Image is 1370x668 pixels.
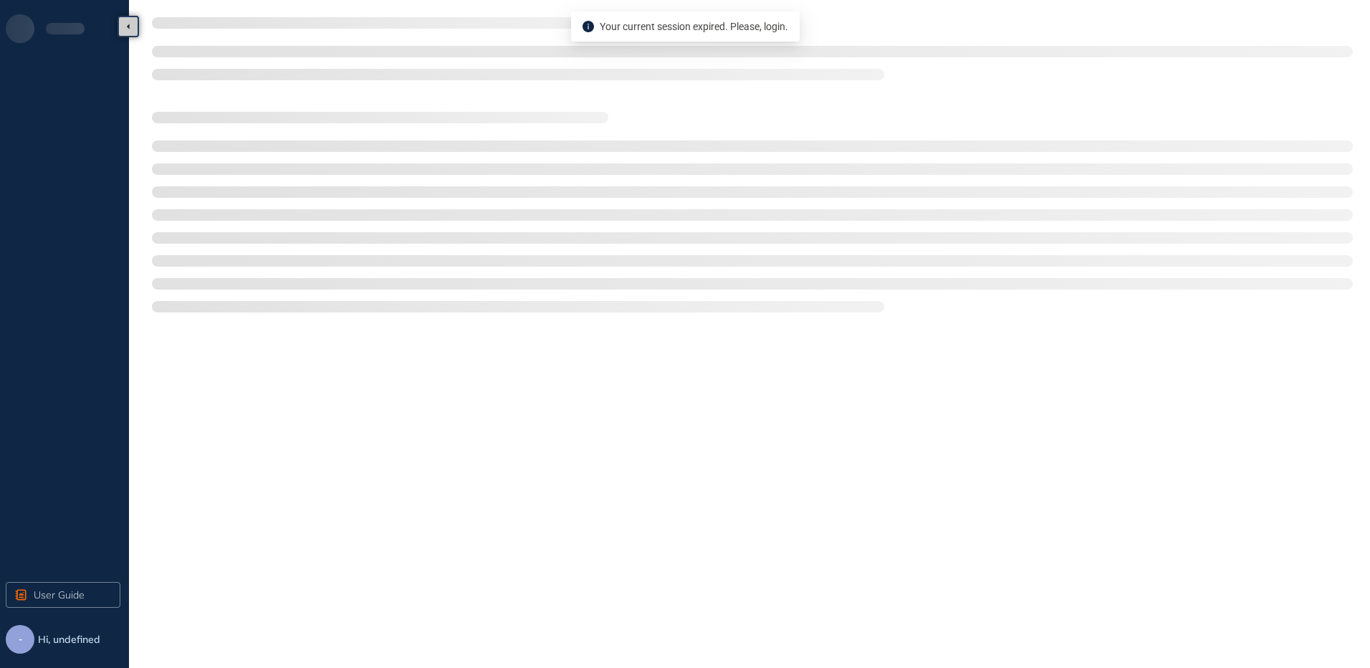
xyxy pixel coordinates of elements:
span: Hi, undefined [38,634,123,646]
span: info-circle [583,21,594,32]
span: User Guide [34,587,85,603]
span: - [19,634,22,644]
button: - [6,625,34,654]
button: User Guide [6,582,120,608]
span: Your current session expired. Please, login. [600,21,788,32]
